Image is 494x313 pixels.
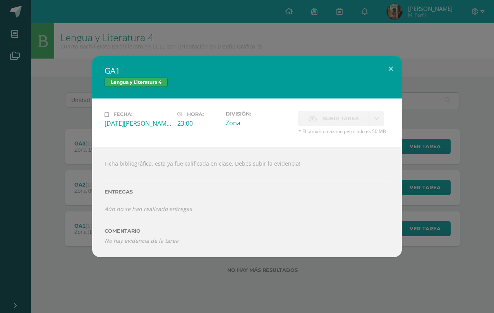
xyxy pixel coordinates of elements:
span: Subir tarea [323,111,359,126]
i: Aún no se han realizado entregas [105,205,192,213]
span: * El tamaño máximo permitido es 50 MB [298,128,389,135]
div: Zona [226,119,292,127]
span: Hora: [187,111,204,117]
h2: GA1 [105,65,389,76]
div: Ficha bibliográfica, esta ya fue calificada en clase. Debes subir la evidencia! [92,147,402,257]
label: La fecha de entrega ha expirado [298,111,369,126]
a: La fecha de entrega ha expirado [369,111,384,126]
span: Lengua y Literatura 4 [105,78,168,87]
label: División: [226,111,292,117]
div: 23:00 [177,119,220,128]
label: Comentario [105,228,389,234]
button: Close (Esc) [380,56,402,82]
span: Fecha: [113,111,132,117]
label: Entregas [105,189,389,195]
div: [DATE][PERSON_NAME] [105,119,171,128]
i: No hay evidencia de la tarea [105,237,178,244]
